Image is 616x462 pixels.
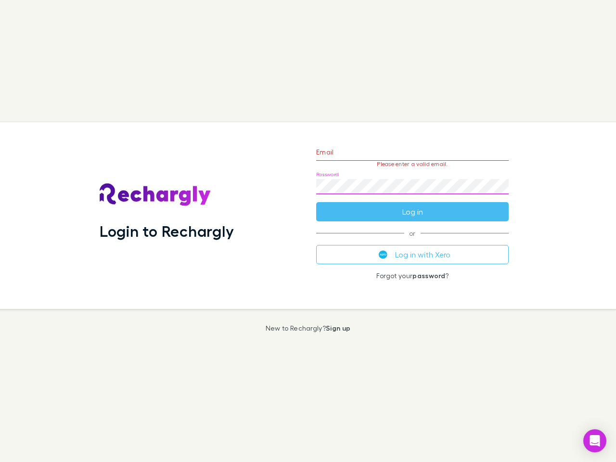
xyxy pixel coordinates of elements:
[412,271,445,280] a: password
[316,272,509,280] p: Forgot your ?
[316,171,339,178] label: Password
[100,222,234,240] h1: Login to Rechargly
[379,250,387,259] img: Xero's logo
[316,245,509,264] button: Log in with Xero
[266,324,351,332] p: New to Rechargly?
[583,429,606,452] div: Open Intercom Messenger
[316,161,509,167] p: Please enter a valid email.
[326,324,350,332] a: Sign up
[100,183,211,206] img: Rechargly's Logo
[316,202,509,221] button: Log in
